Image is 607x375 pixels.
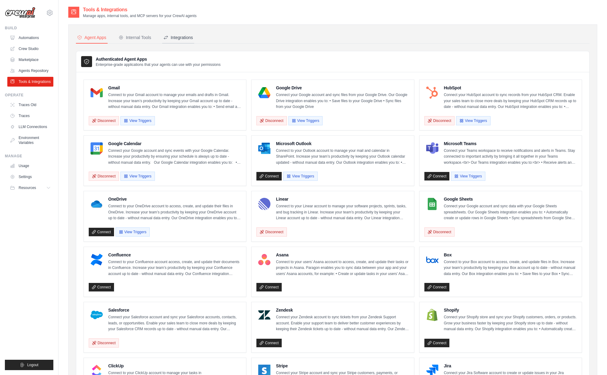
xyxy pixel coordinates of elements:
h4: Salesforce [108,307,241,313]
p: Connect your Google account and sync events with your Google Calendar. Increase your productivity... [108,148,241,166]
p: Connect your Google account and sync files from your Google Drive. Our Google Drive integration e... [276,92,409,110]
img: Salesforce Logo [91,309,103,321]
p: Connect to your Gmail account to manage your emails and drafts in Gmail. Increase your team’s pro... [108,92,241,110]
p: Connect your Shopify store and sync your Shopify customers, orders, or products. Grow your busine... [444,314,577,332]
div: Manage [5,154,53,159]
a: Settings [7,172,53,182]
img: Shopify Logo [426,309,438,321]
a: Crew Studio [7,44,53,54]
h4: OneDrive [108,196,241,202]
h4: Gmail [108,85,241,91]
h4: Microsoft Outlook [276,141,409,147]
span: Logout [27,362,38,367]
a: Marketplace [7,55,53,65]
p: Connect your Salesforce account and sync your Salesforce accounts, contacts, leads, or opportunit... [108,314,241,332]
p: Connect to your OneDrive account to access, create, and update their files in OneDrive. Increase ... [108,203,241,221]
button: Logout [5,360,53,370]
h4: HubSpot [444,85,577,91]
button: View Triggers [288,116,323,125]
h4: Stripe [276,363,409,369]
button: Disconnect [424,116,455,125]
p: Enterprise-grade applications that your agents can use with your permissions [96,62,221,67]
a: Connect [256,339,282,347]
button: Internal Tools [117,32,152,44]
span: Resources [19,185,36,190]
a: Environment Variables [7,133,53,148]
a: Connect [424,172,450,180]
a: Traces [7,111,53,121]
img: Box Logo [426,254,438,266]
button: Disconnect [256,227,287,237]
button: View Triggers [116,227,150,237]
button: Resources [7,183,53,193]
h4: Google Drive [276,85,409,91]
a: Connect [256,283,282,291]
button: Integrations [162,32,194,44]
h4: Microsoft Teams [444,141,577,147]
a: Connect [424,283,450,291]
p: Manage apps, internal tools, and MCP servers for your CrewAI agents [83,13,197,18]
img: Gmail Logo [91,87,103,99]
button: Disconnect [89,116,119,125]
h2: Tools & Integrations [83,6,197,13]
img: Logo [5,7,35,19]
img: HubSpot Logo [426,87,438,99]
img: Microsoft Teams Logo [426,142,438,155]
h4: Google Calendar [108,141,241,147]
button: View Triggers [120,172,155,181]
h4: Linear [276,196,409,202]
h4: Jira [444,363,577,369]
p: Connect to your Confluence account access, create, and update their documents in Confluence. Incr... [108,259,241,277]
div: Agent Apps [77,34,106,41]
img: Linear Logo [258,198,270,210]
button: Agent Apps [76,32,108,44]
img: Google Calendar Logo [91,142,103,155]
h4: Google Sheets [444,196,577,202]
button: Disconnect [256,116,287,125]
a: Agents Repository [7,66,53,76]
a: Tools & Integrations [7,77,53,87]
button: View Triggers [283,172,317,181]
img: Microsoft Outlook Logo [258,142,270,155]
h4: Shopify [444,307,577,313]
button: Disconnect [89,338,119,348]
button: Disconnect [424,227,455,237]
a: Connect [89,283,114,291]
h3: Authenticated Agent Apps [96,56,221,62]
p: Connect to your Linear account to manage your software projects, sprints, tasks, and bug tracking... [276,203,409,221]
h4: Box [444,252,577,258]
a: Usage [7,161,53,171]
div: Operate [5,93,53,98]
p: Connect your Zendesk account to sync tickets from your Zendesk Support account. Enable your suppo... [276,314,409,332]
button: Disconnect [89,172,119,181]
p: Connect your Teams workspace to receive notifications and alerts in Teams. Stay connected to impo... [444,148,577,166]
div: Build [5,26,53,30]
a: Traces Old [7,100,53,110]
h4: Zendesk [276,307,409,313]
a: LLM Connections [7,122,53,132]
div: Integrations [163,34,193,41]
a: Automations [7,33,53,43]
button: View Triggers [451,172,485,181]
p: Connect to your Box account to access, create, and update files in Box. Increase your team’s prod... [444,259,577,277]
img: Asana Logo [258,254,270,266]
h4: ClickUp [108,363,241,369]
p: Connect to your users’ Asana account to access, create, and update their tasks or projects in Asa... [276,259,409,277]
h4: Confluence [108,252,241,258]
button: View Triggers [456,116,490,125]
img: Google Drive Logo [258,87,270,99]
a: Connect [256,172,282,180]
img: Zendesk Logo [258,309,270,321]
img: OneDrive Logo [91,198,103,210]
button: View Triggers [120,116,155,125]
p: Connect your HubSpot account to sync records from your HubSpot CRM. Enable your sales team to clo... [444,92,577,110]
a: Connect [424,339,450,347]
p: Connect your Google account and sync data with your Google Sheets spreadsheets. Our Google Sheets... [444,203,577,221]
p: Connect to your Outlook account to manage your mail and calendar in SharePoint. Increase your tea... [276,148,409,166]
a: Connect [89,228,114,236]
div: Internal Tools [119,34,151,41]
img: Confluence Logo [91,254,103,266]
h4: Asana [276,252,409,258]
img: Google Sheets Logo [426,198,438,210]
